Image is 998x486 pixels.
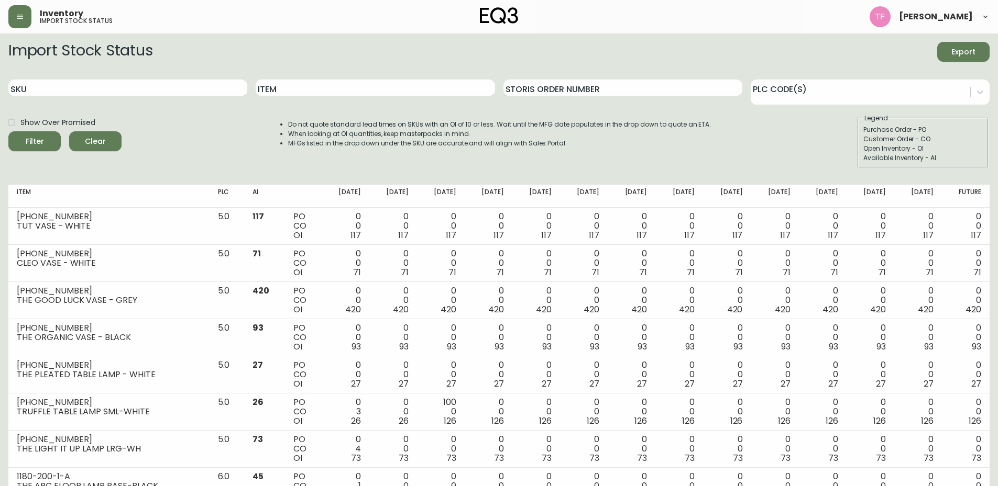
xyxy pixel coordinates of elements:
[950,323,981,352] div: 0 0
[863,144,983,153] div: Open Inventory - OI
[536,303,552,315] span: 420
[807,212,838,240] div: 0 0
[903,435,934,463] div: 0 0
[293,435,313,463] div: PO CO
[682,415,695,427] span: 126
[589,229,599,241] span: 117
[855,323,886,352] div: 0 0
[399,415,409,427] span: 26
[711,212,742,240] div: 0 0
[17,472,201,481] div: 1180-200-1-A
[425,323,456,352] div: 0 0
[210,282,245,319] td: 5.0
[870,303,886,315] span: 420
[903,323,934,352] div: 0 0
[830,266,838,278] span: 71
[293,229,302,241] span: OI
[521,398,552,426] div: 0 0
[378,323,409,352] div: 0 0
[664,398,695,426] div: 0 0
[775,303,791,315] span: 420
[322,185,369,208] th: [DATE]
[542,341,552,353] span: 93
[863,153,983,163] div: Available Inventory - AI
[759,212,790,240] div: 0 0
[473,398,504,426] div: 0 0
[447,341,456,353] span: 93
[17,444,201,454] div: THE LIGHT IT UP LAMP LRG-WH
[711,249,742,277] div: 0 0
[473,286,504,314] div: 0 0
[685,341,695,353] span: 93
[638,341,647,353] span: 93
[807,323,838,352] div: 0 0
[446,378,456,390] span: 27
[684,229,695,241] span: 117
[924,341,934,353] span: 93
[685,452,695,464] span: 73
[639,266,647,278] span: 71
[711,360,742,389] div: 0 0
[495,341,504,353] span: 93
[473,360,504,389] div: 0 0
[40,18,113,24] h5: import stock status
[966,303,981,315] span: 420
[826,415,838,427] span: 126
[244,185,285,208] th: AI
[759,286,790,314] div: 0 0
[634,415,647,427] span: 126
[950,212,981,240] div: 0 0
[855,398,886,426] div: 0 0
[378,212,409,240] div: 0 0
[780,229,791,241] span: 117
[828,452,838,464] span: 73
[17,398,201,407] div: [PHONE_NUMBER]
[473,323,504,352] div: 0 0
[253,285,269,297] span: 420
[521,360,552,389] div: 0 0
[444,415,456,427] span: 126
[703,185,751,208] th: [DATE]
[293,360,313,389] div: PO CO
[521,435,552,463] div: 0 0
[26,135,44,148] div: Filter
[733,341,743,353] span: 93
[807,286,838,314] div: 0 0
[253,396,264,408] span: 26
[288,120,711,129] li: Do not quote standard lead times on SKUs with an OI of 10 or less. Wait until the MFG date popula...
[293,249,313,277] div: PO CO
[17,258,201,268] div: CLEO VASE - WHITE
[351,452,361,464] span: 73
[425,360,456,389] div: 0 0
[584,303,599,315] span: 420
[735,266,743,278] span: 71
[293,266,302,278] span: OI
[293,378,302,390] span: OI
[616,398,647,426] div: 0 0
[759,249,790,277] div: 0 0
[876,452,886,464] span: 73
[863,125,983,134] div: Purchase Order - PO
[807,398,838,426] div: 0 0
[875,229,886,241] span: 117
[210,208,245,245] td: 5.0
[855,249,886,277] div: 0 0
[210,431,245,468] td: 5.0
[496,266,504,278] span: 71
[393,303,409,315] span: 420
[491,415,504,427] span: 126
[664,286,695,314] div: 0 0
[664,435,695,463] div: 0 0
[876,378,886,390] span: 27
[446,229,456,241] span: 117
[855,212,886,240] div: 0 0
[590,341,599,353] span: 93
[539,415,552,427] span: 126
[378,249,409,277] div: 0 0
[350,229,361,241] span: 117
[448,266,456,278] span: 71
[293,415,302,427] span: OI
[521,249,552,277] div: 0 0
[855,435,886,463] div: 0 0
[17,407,201,416] div: TRUFFLE TABLE LAMP SML-WHITE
